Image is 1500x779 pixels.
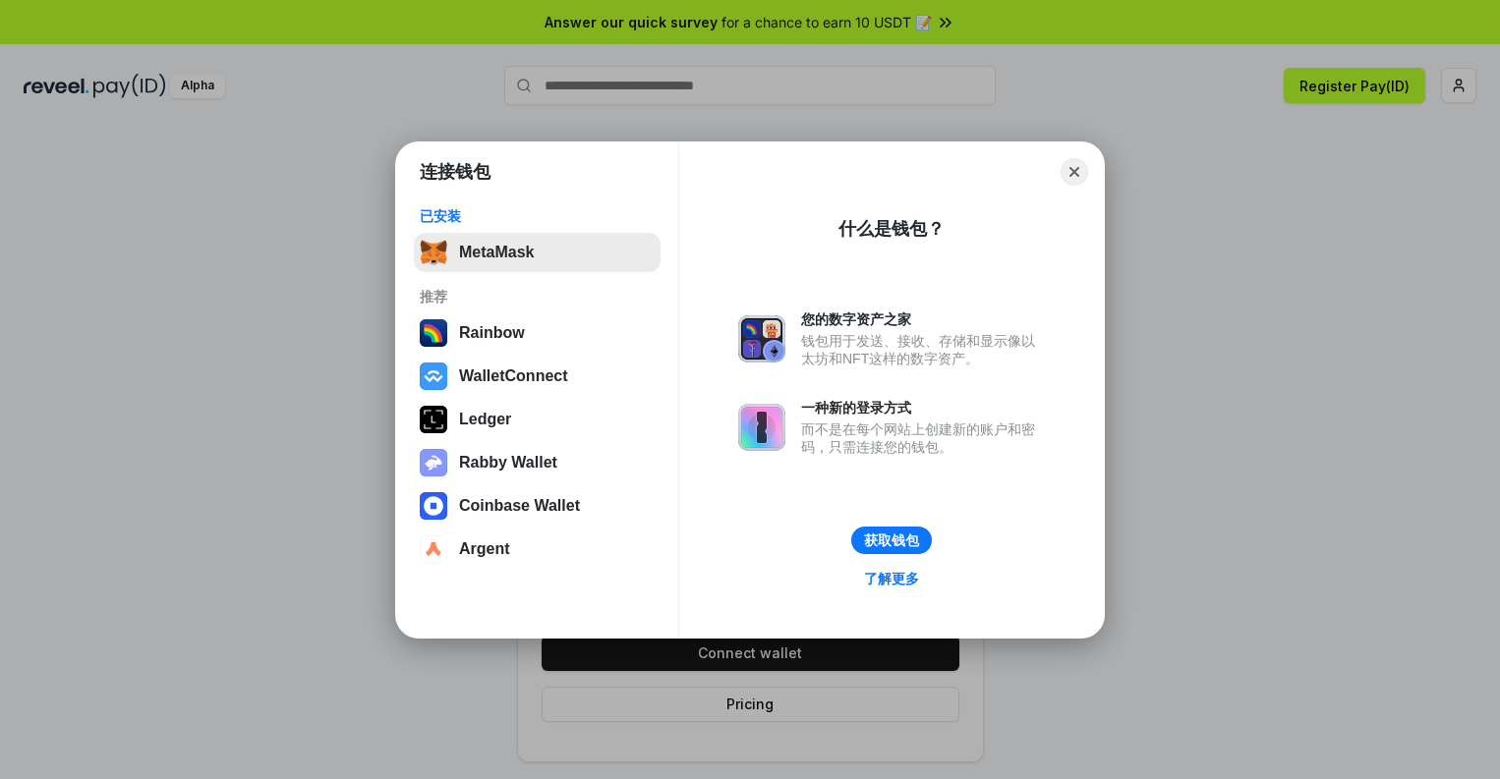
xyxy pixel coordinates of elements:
div: MetaMask [459,244,534,261]
div: Argent [459,540,510,558]
div: WalletConnect [459,367,568,385]
button: MetaMask [414,233,661,272]
a: 了解更多 [852,566,931,591]
button: Coinbase Wallet [414,486,661,526]
img: svg+xml,%3Csvg%20width%3D%2228%22%20height%3D%2228%22%20viewBox%3D%220%200%2028%2028%22%20fill%3D... [420,492,447,520]
img: svg+xml,%3Csvg%20width%3D%2228%22%20height%3D%2228%22%20viewBox%3D%220%200%2028%2028%22%20fill%3D... [420,535,447,563]
img: svg+xml,%3Csvg%20xmlns%3D%22http%3A%2F%2Fwww.w3.org%2F2000%2Fsvg%22%20fill%3D%22none%22%20viewBox... [420,449,447,476]
img: svg+xml,%3Csvg%20xmlns%3D%22http%3A%2F%2Fwww.w3.org%2F2000%2Fsvg%22%20width%3D%2228%22%20height%3... [420,406,447,433]
div: Ledger [459,411,511,428]
div: 获取钱包 [864,531,919,549]
div: 什么是钱包？ [838,217,945,241]
img: svg+xml,%3Csvg%20width%3D%2228%22%20height%3D%2228%22%20viewBox%3D%220%200%2028%2028%22%20fill%3D... [420,362,447,390]
div: 您的数字资产之家 [801,310,1045,328]
div: 了解更多 [864,570,919,587]
div: Rabby Wallet [459,454,557,472]
img: svg+xml,%3Csvg%20width%3D%22120%22%20height%3D%22120%22%20viewBox%3D%220%200%20120%20120%22%20fil... [420,319,447,347]
button: Argent [414,529,661,569]
div: 钱包用于发送、接收、存储和显示像以太坊和NFT这样的数字资产。 [801,332,1045,367]
div: 已安装 [420,207,655,225]
button: 获取钱包 [851,527,932,554]
button: WalletConnect [414,357,661,396]
div: Rainbow [459,324,525,342]
div: 而不是在每个网站上创建新的账户和密码，只需连接您的钱包。 [801,420,1045,456]
h1: 连接钱包 [420,160,490,184]
img: svg+xml,%3Csvg%20fill%3D%22none%22%20height%3D%2233%22%20viewBox%3D%220%200%2035%2033%22%20width%... [420,239,447,266]
button: Close [1061,158,1088,186]
div: Coinbase Wallet [459,497,580,515]
div: 一种新的登录方式 [801,399,1045,417]
img: svg+xml,%3Csvg%20xmlns%3D%22http%3A%2F%2Fwww.w3.org%2F2000%2Fsvg%22%20fill%3D%22none%22%20viewBox... [738,315,785,362]
button: Rabby Wallet [414,443,661,482]
img: svg+xml,%3Csvg%20xmlns%3D%22http%3A%2F%2Fwww.w3.org%2F2000%2Fsvg%22%20fill%3D%22none%22%20viewBox... [738,404,785,451]
button: Rainbow [414,313,661,353]
button: Ledger [414,400,661,439]
div: 推荐 [420,288,655,306]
